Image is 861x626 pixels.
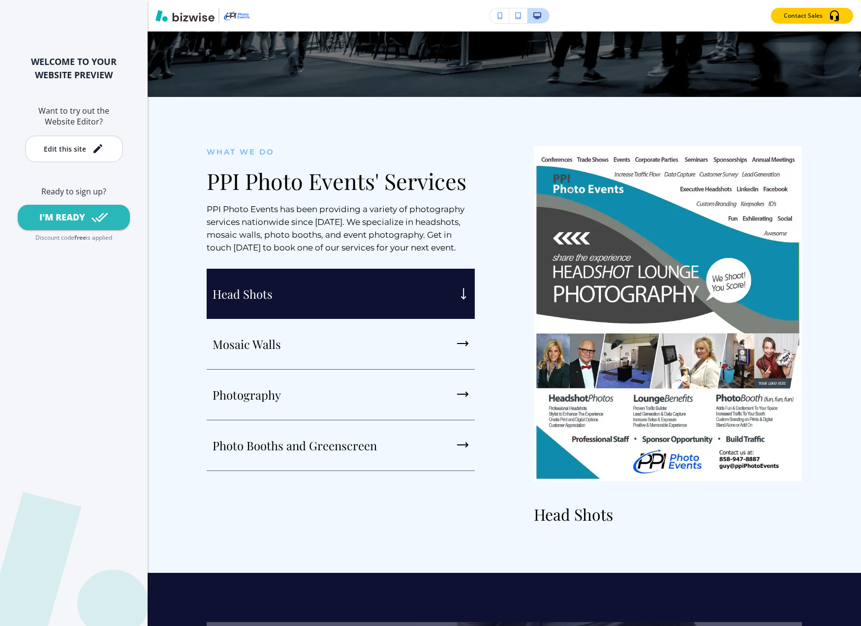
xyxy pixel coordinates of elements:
[25,135,123,162] button: Edit this site
[155,10,215,22] img: Bizwise Logo
[534,505,802,524] p: Head Shots
[207,168,475,194] p: PPI Photo Events' Services
[44,145,86,153] div: Edit this site
[39,211,85,223] div: I'M READY
[213,387,281,402] p: Photography
[213,337,281,351] p: Mosaic Walls
[16,105,132,127] h6: Want to try out the Website Editor?
[18,205,130,230] button: I'M READY
[223,10,250,21] img: Your Logo
[213,438,377,453] p: Photo Booths and Greenscreen
[16,186,132,197] h6: Ready to sign up?
[207,203,475,254] p: PPI Photo Events has been providing a variety of photography services nationwide since [DATE]. We...
[207,319,475,370] button: Mosaic Walls
[207,147,275,156] span: what we do
[86,234,112,242] p: is applied
[207,269,475,319] button: Head Shots
[534,146,802,481] img: a96ac95149232ae3392e2202f224012d.webp
[74,234,86,242] p: free
[207,420,475,471] button: Photo Booths and Greenscreen
[16,55,132,82] h2: WELCOME TO YOUR WEBSITE PREVIEW
[207,370,475,420] button: Photography
[784,11,823,20] p: Contact Sales
[35,234,74,242] p: Discount code
[213,286,273,301] p: Head Shots
[771,8,853,24] button: Contact Sales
